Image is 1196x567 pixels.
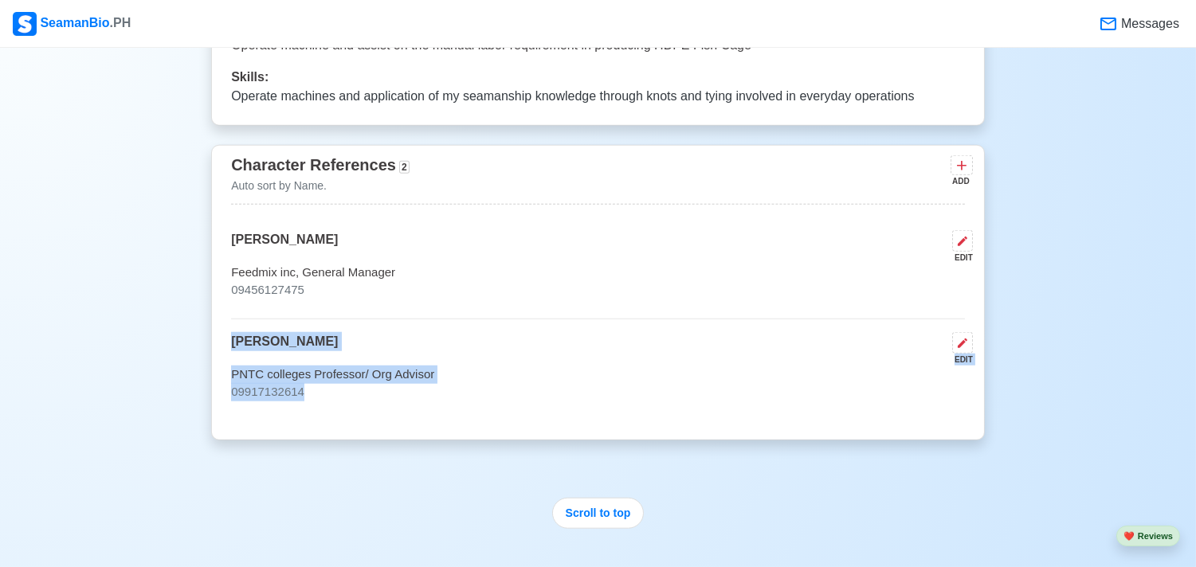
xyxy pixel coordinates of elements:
div: ADD [951,175,970,187]
span: .PH [110,16,131,29]
div: EDIT [946,354,973,366]
p: 09917132614 [231,383,965,401]
button: Scroll to top [552,498,645,529]
p: [PERSON_NAME] [231,230,338,264]
b: Skills: [231,70,269,84]
div: EDIT [946,252,973,264]
span: Messages [1118,14,1179,33]
p: [PERSON_NAME] [231,332,338,366]
span: heart [1123,531,1135,541]
p: Auto sort by Name. [231,178,409,194]
span: 2 [399,161,410,174]
p: PNTC colleges Professor/ Org Advisor [231,366,965,384]
p: Feedmix inc, General Manager [231,264,965,282]
div: SeamanBio [13,12,131,36]
button: heartReviews [1116,526,1180,547]
p: 09456127475 [231,281,965,299]
span: Character References [231,156,396,174]
img: Logo [13,12,37,36]
p: Operate machines and application of my seamanship knowledge through knots and tying involved in e... [231,87,965,106]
